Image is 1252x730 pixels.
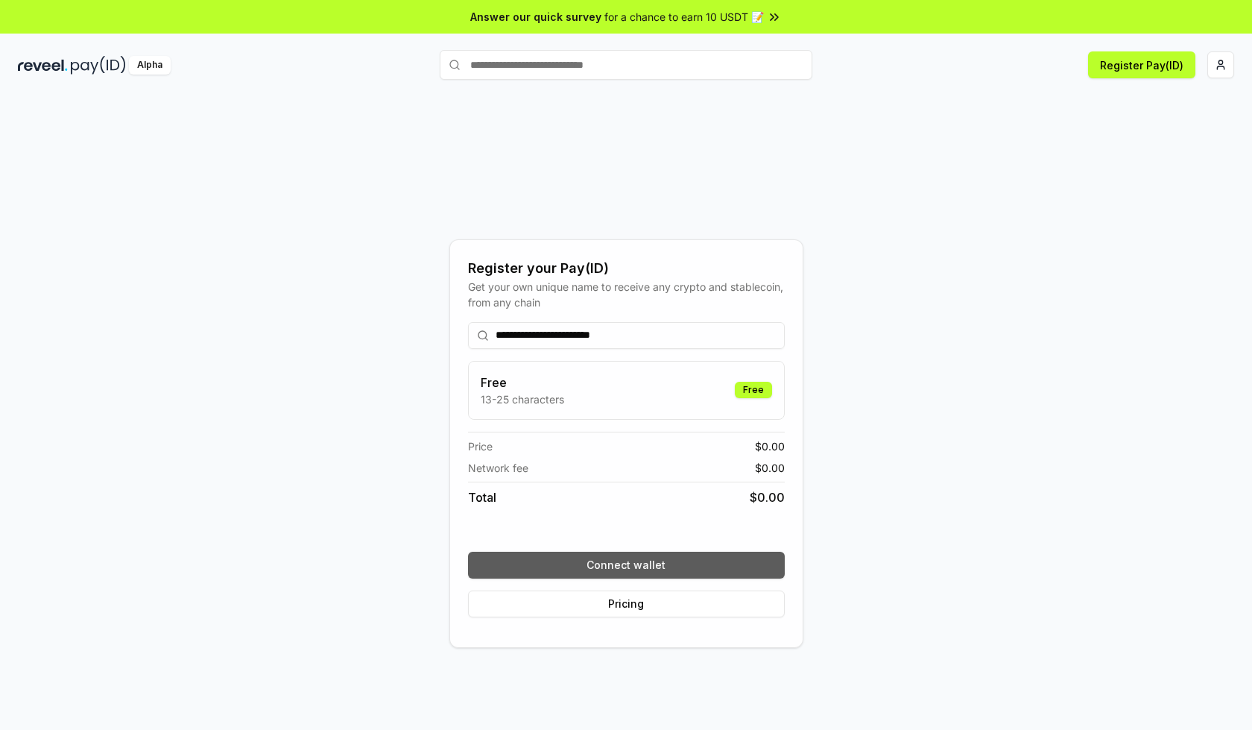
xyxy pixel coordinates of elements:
img: reveel_dark [18,56,68,75]
span: $ 0.00 [750,488,785,506]
img: pay_id [71,56,126,75]
div: Free [735,382,772,398]
button: Register Pay(ID) [1088,51,1195,78]
span: Answer our quick survey [470,9,601,25]
button: Connect wallet [468,552,785,579]
span: $ 0.00 [755,460,785,476]
span: $ 0.00 [755,438,785,454]
div: Register your Pay(ID) [468,258,785,279]
span: Network fee [468,460,528,476]
p: 13-25 characters [481,391,564,407]
span: Price [468,438,493,454]
span: for a chance to earn 10 USDT 📝 [604,9,764,25]
span: Total [468,488,496,506]
h3: Free [481,374,564,391]
div: Get your own unique name to receive any crypto and stablecoin, from any chain [468,279,785,310]
div: Alpha [129,56,171,75]
button: Pricing [468,591,785,617]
